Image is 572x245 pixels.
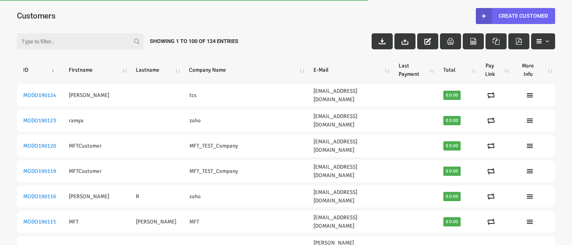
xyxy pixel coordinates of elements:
span: € 0.00 [443,91,461,100]
a: Create Customer [476,8,555,24]
th: ID: activate to sort column ascending [17,59,62,81]
a: Create Pay Link [488,117,503,124]
a: Create Pay Link [488,193,503,200]
button: Edit [417,33,438,49]
span: Customers [17,11,55,21]
th: Last Payment: activate to sort column ascending [392,59,437,81]
th: Total: activate to sort column ascending [437,59,479,81]
div: Showing 1 to 100 of 124 Entries [143,33,245,49]
a: MODO190120 [23,143,56,149]
th: E-Mail: activate to sort column ascending [307,59,392,81]
span: € 0.00 [443,192,461,201]
a: MODO190119 [23,168,56,175]
a: MODO190115 [23,218,56,225]
th: Lastname: activate to sort column ascending [130,59,183,81]
a: Create Pay Link [488,143,503,149]
a: Create Pay Link [488,92,503,99]
a: MODO190124 [23,92,56,99]
span: € 0.00 [443,141,461,151]
span: € 0.00 [443,116,461,125]
th: Firstname: activate to sort column ascending [62,59,130,81]
button: Download Invoice [372,33,393,49]
th: Company Name: activate to sort column ascending [183,59,307,81]
a: Create Pay Link [488,218,503,225]
th: More Info: activate to sort column ascending [512,59,555,81]
button: CSV [463,33,484,49]
a: MODO190116 [23,193,56,200]
span: € 0.00 [443,167,461,176]
button: Pdf [508,33,529,49]
button: Print [440,33,461,49]
button: Import [394,33,416,49]
th: Pay Link: activate to sort column ascending [479,59,512,81]
a: Create Pay Link [488,168,503,175]
a: MODO190123 [23,117,56,124]
span: € 0.00 [443,217,461,226]
button: Excel [486,33,507,49]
